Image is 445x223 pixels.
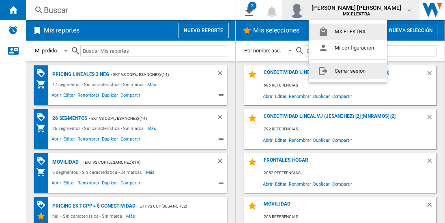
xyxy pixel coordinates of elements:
[309,63,387,79] button: Cerrar sesión
[309,24,387,40] button: MX ELEKTRA
[309,40,387,56] button: Mi configuración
